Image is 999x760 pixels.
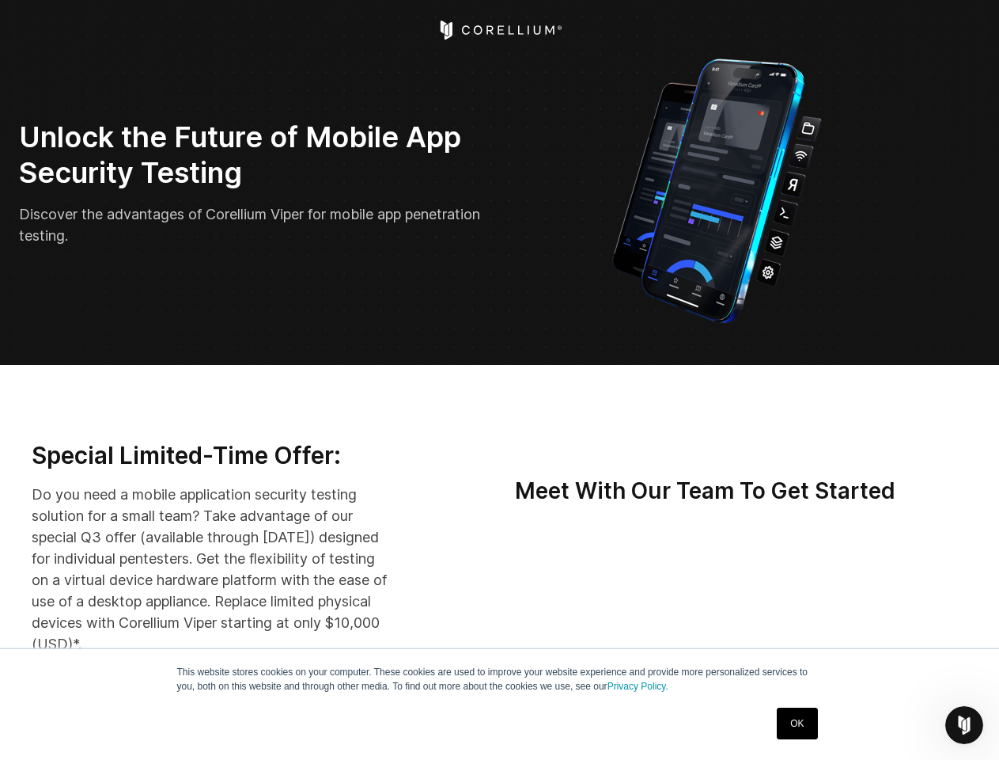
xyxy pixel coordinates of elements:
a: OK [777,708,817,739]
a: Corellium Home [437,21,562,40]
img: Corellium_VIPER_Hero_1_1x [598,51,836,327]
a: Privacy Policy. [607,681,668,692]
h3: Special Limited-Time Offer: [32,441,391,471]
iframe: Intercom live chat [945,706,983,744]
p: This website stores cookies on your computer. These cookies are used to improve your website expe... [177,665,823,693]
span: Discover the advantages of Corellium Viper for mobile app penetration testing. [19,206,480,244]
h2: Unlock the Future of Mobile App Security Testing [19,120,489,191]
strong: Meet With Our Team To Get Started [515,477,895,504]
